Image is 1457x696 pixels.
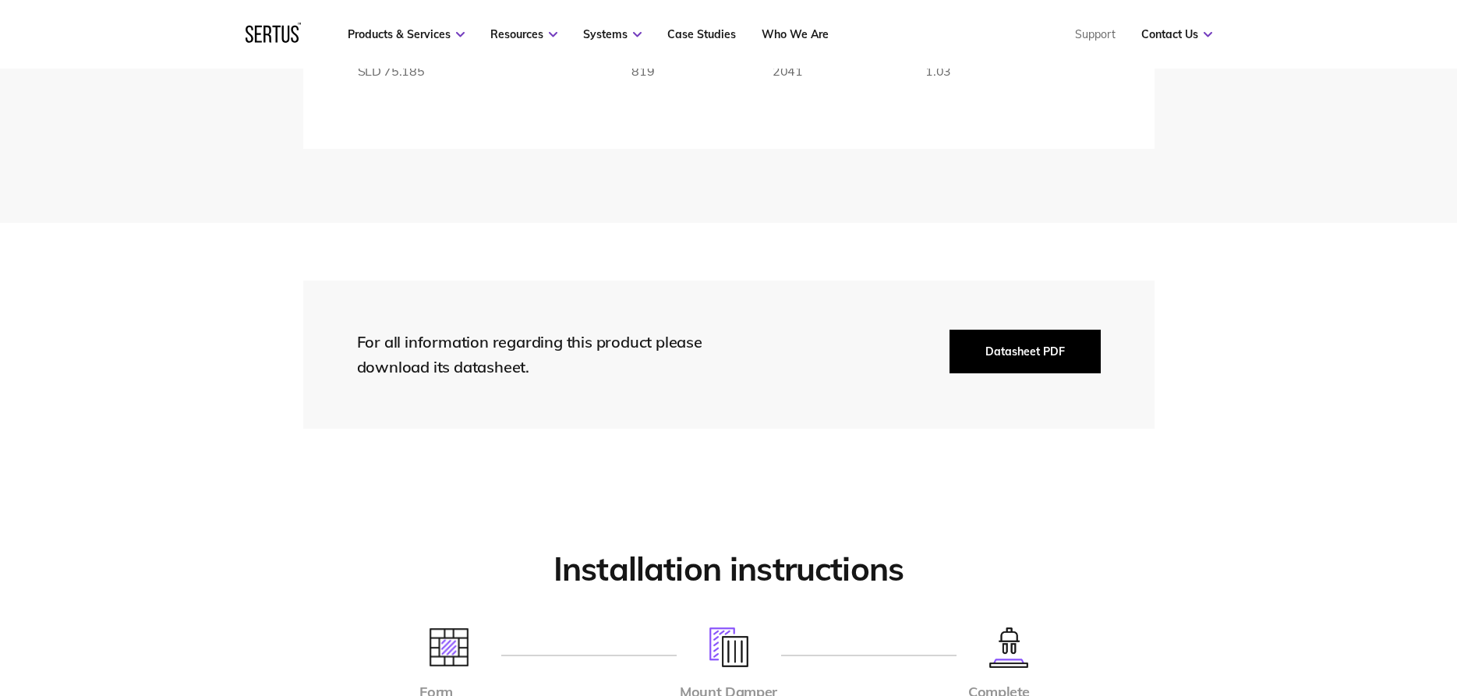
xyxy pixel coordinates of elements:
a: Products & Services [348,27,465,41]
a: Resources [490,27,557,41]
a: Support [1075,27,1116,41]
td: 1.03 [803,52,951,90]
td: 819 [506,52,654,90]
td: SLD 75.185 [358,52,506,90]
a: Contact Us [1141,27,1212,41]
button: Datasheet PDF [950,330,1101,373]
div: For all information regarding this product please download its datasheet. [357,330,731,380]
h2: Installation instructions [303,549,1155,590]
a: Who We Are [762,27,829,41]
a: Case Studies [667,27,736,41]
iframe: Chat Widget [1379,621,1457,696]
a: Systems [583,27,642,41]
td: 2041 [654,52,802,90]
